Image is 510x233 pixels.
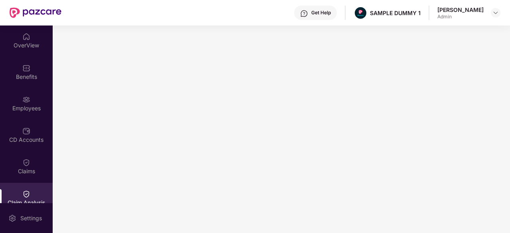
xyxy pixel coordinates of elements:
img: Pazcare_Alternative_logo-01-01.png [355,7,366,19]
img: svg+xml;base64,PHN2ZyBpZD0iQ2xhaW0iIHhtbG5zPSJodHRwOi8vd3d3LnczLm9yZy8yMDAwL3N2ZyIgd2lkdGg9IjIwIi... [22,159,30,166]
img: New Pazcare Logo [10,8,61,18]
img: svg+xml;base64,PHN2ZyBpZD0iRHJvcGRvd24tMzJ4MzIiIHhtbG5zPSJodHRwOi8vd3d3LnczLm9yZy8yMDAwL3N2ZyIgd2... [492,10,499,16]
div: SAMPLE DUMMY 1 [370,9,421,17]
img: svg+xml;base64,PHN2ZyBpZD0iQ2xhaW0iIHhtbG5zPSJodHRwOi8vd3d3LnczLm9yZy8yMDAwL3N2ZyIgd2lkdGg9IjIwIi... [22,190,30,198]
div: [PERSON_NAME] [437,6,484,14]
div: Admin [437,14,484,20]
img: svg+xml;base64,PHN2ZyBpZD0iSG9tZSIgeG1sbnM9Imh0dHA6Ly93d3cudzMub3JnLzIwMDAvc3ZnIiB3aWR0aD0iMjAiIG... [22,33,30,41]
div: Get Help [311,10,331,16]
img: svg+xml;base64,PHN2ZyBpZD0iSGVscC0zMngzMiIgeG1sbnM9Imh0dHA6Ly93d3cudzMub3JnLzIwMDAvc3ZnIiB3aWR0aD... [300,10,308,18]
img: svg+xml;base64,PHN2ZyBpZD0iQmVuZWZpdHMiIHhtbG5zPSJodHRwOi8vd3d3LnczLm9yZy8yMDAwL3N2ZyIgd2lkdGg9Ij... [22,64,30,72]
img: svg+xml;base64,PHN2ZyBpZD0iRW1wbG95ZWVzIiB4bWxucz0iaHR0cDovL3d3dy53My5vcmcvMjAwMC9zdmciIHdpZHRoPS... [22,96,30,104]
div: Settings [18,214,44,222]
img: svg+xml;base64,PHN2ZyBpZD0iU2V0dGluZy0yMHgyMCIgeG1sbnM9Imh0dHA6Ly93d3cudzMub3JnLzIwMDAvc3ZnIiB3aW... [8,214,16,222]
img: svg+xml;base64,PHN2ZyBpZD0iQ0RfQWNjb3VudHMiIGRhdGEtbmFtZT0iQ0QgQWNjb3VudHMiIHhtbG5zPSJodHRwOi8vd3... [22,127,30,135]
